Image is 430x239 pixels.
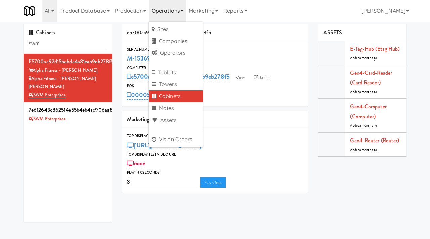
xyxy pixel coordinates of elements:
div: Serial Number [127,46,303,53]
a: Play Once [200,177,226,188]
a: Vision Orders [149,133,203,146]
span: a month ago [359,55,377,61]
a: Balena [251,73,274,83]
span: a month ago [359,123,377,128]
a: 0000573245105363 [127,90,188,100]
a: Companies [149,35,203,47]
span: Added [350,89,377,94]
span: ASSETS [323,29,342,36]
a: none [127,159,145,168]
div: POS [127,83,303,89]
span: Marketing [127,115,149,123]
a: [URL][DOMAIN_NAME] [127,141,202,150]
span: a month ago [359,147,377,152]
a: E-tag-hub (Etag Hub) [350,45,399,53]
a: Cabinets [149,90,203,103]
input: Search cabinets [29,38,107,50]
div: Play in X seconds [127,169,303,176]
a: Assets [149,114,203,126]
a: M-153696 [127,54,154,63]
div: Computer [127,65,303,71]
a: Alpha Fitness - [PERSON_NAME] [PERSON_NAME] [29,75,96,90]
a: Gen4-card-reader (Card Reader) [350,69,392,87]
a: Operators [149,47,203,59]
a: Sites [149,23,203,35]
a: Towers [149,78,203,90]
a: Tablets [149,67,203,79]
a: Gen4-router (Router) [350,136,399,144]
span: Added [350,147,377,152]
a: e5700aa92d15babda4a81eab9eb278f5 [127,72,230,81]
span: Cabinets [29,29,55,36]
li: 7e612643c862514e55b4eb4ac906aa8aSWM Enterprises [24,102,112,126]
div: e5700aa92d15babda4a81eab9eb278f5 [29,56,107,67]
a: SWM Enterprises [29,116,66,122]
div: e5700aa92d15babda4a81eab9eb278f5 [122,24,308,41]
div: Alpha Fitness - [PERSON_NAME] [29,66,107,75]
div: Top Display Test Video Url [127,151,303,158]
a: Gen4-computer (Computer) [350,103,386,120]
span: a month ago [359,89,377,94]
div: Top Display Looping Video Url [127,133,303,140]
img: Micromart [24,5,35,17]
a: Mates [149,102,203,114]
span: Added [350,123,377,128]
div: 7e612643c862514e55b4eb4ac906aa8a [29,105,107,115]
span: Added [350,55,377,61]
a: View [232,73,248,83]
a: SWM Enterprises [29,92,66,98]
li: e5700aa92d15babda4a81eab9eb278f5Alpha Fitness - [PERSON_NAME] Alpha Fitness - [PERSON_NAME] [PERS... [24,54,112,103]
